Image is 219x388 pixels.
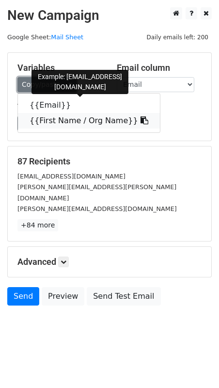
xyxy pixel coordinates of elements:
a: Mail Sheet [51,33,83,41]
h5: Advanced [17,257,202,267]
a: Send [7,287,39,306]
h5: 87 Recipients [17,156,202,167]
a: Copy/paste... [17,77,77,92]
a: Preview [42,287,84,306]
div: Example: [EMAIL_ADDRESS][DOMAIN_NAME] [31,70,128,94]
span: Daily emails left: 200 [143,32,212,43]
small: [PERSON_NAME][EMAIL_ADDRESS][PERSON_NAME][DOMAIN_NAME] [17,183,176,202]
a: Daily emails left: 200 [143,33,212,41]
a: +84 more [17,219,58,231]
h5: Email column [117,63,202,73]
small: [EMAIL_ADDRESS][DOMAIN_NAME] [17,173,125,180]
small: [PERSON_NAME][EMAIL_ADDRESS][DOMAIN_NAME] [17,205,177,212]
small: Google Sheet: [7,33,83,41]
a: {{Email}} [18,97,160,113]
a: Send Test Email [87,287,160,306]
h2: New Campaign [7,7,212,24]
h5: Variables [17,63,102,73]
a: {{First Name / Org Name}} [18,113,160,129]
